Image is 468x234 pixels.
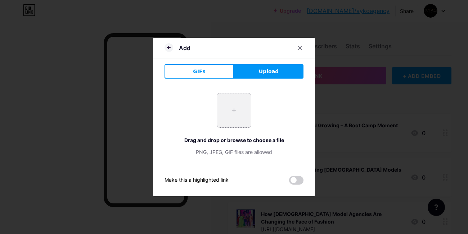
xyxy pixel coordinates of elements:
button: Upload [234,64,303,79]
div: Add [179,44,190,52]
button: GIFs [165,64,234,79]
div: PNG, JPEG, GIF files are allowed [165,148,303,156]
span: GIFs [193,68,206,75]
div: Make this a highlighted link [165,176,229,185]
span: Upload [259,68,279,75]
div: Drag and drop or browse to choose a file [165,136,303,144]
